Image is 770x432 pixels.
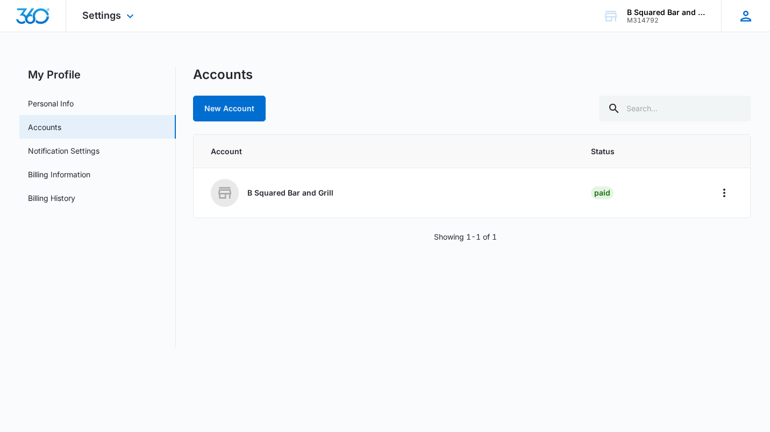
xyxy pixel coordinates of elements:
h2: My Profile [19,67,176,83]
a: Personal Info [28,98,74,109]
a: Notification Settings [28,145,99,156]
button: Home [716,184,733,201]
a: Billing History [28,192,75,204]
a: Billing Information [28,169,90,180]
div: Paid [591,186,614,199]
span: Status [591,146,690,157]
div: account name [627,8,705,17]
p: Showing 1-1 of 1 [434,231,497,242]
a: New Account [193,96,266,121]
span: Settings [82,10,121,21]
p: B Squared Bar and Grill [247,188,333,198]
input: Search... [599,96,751,121]
div: account id [627,17,705,24]
a: Accounts [28,121,61,133]
span: Account [211,146,566,157]
h1: Accounts [193,67,253,83]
